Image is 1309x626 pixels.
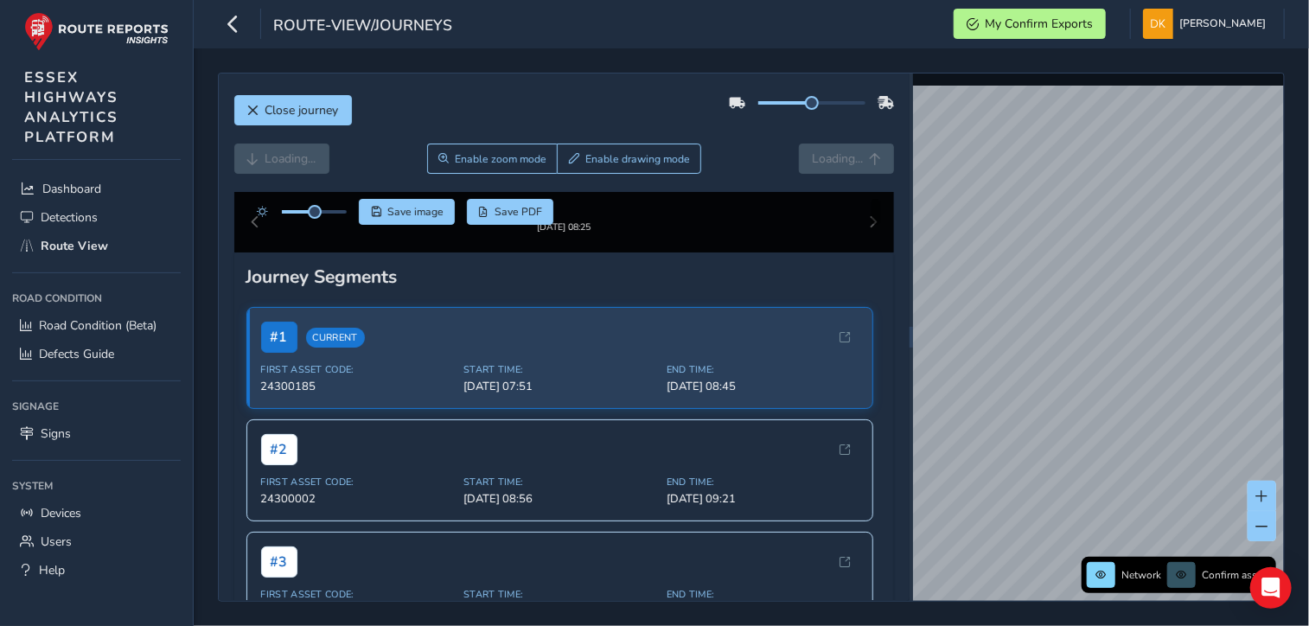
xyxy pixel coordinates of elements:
[455,152,546,166] span: Enable zoom mode
[1143,9,1272,39] button: [PERSON_NAME]
[261,393,454,408] span: 24300185
[39,562,65,578] span: Help
[511,234,616,247] div: [DATE] 08:25
[12,340,181,368] a: Defects Guide
[41,238,108,254] span: Route View
[557,144,701,174] button: Draw
[12,393,181,419] div: Signage
[261,377,454,390] span: First Asset Code:
[667,377,859,390] span: End Time:
[41,505,81,521] span: Devices
[495,205,542,219] span: Save PDF
[261,489,454,502] span: First Asset Code:
[427,144,558,174] button: Zoom
[954,9,1106,39] button: My Confirm Exports
[306,342,365,361] span: Current
[463,489,656,502] span: Start Time:
[463,377,656,390] span: Start Time:
[1202,568,1271,582] span: Confirm assets
[41,209,98,226] span: Detections
[12,175,181,203] a: Dashboard
[42,181,101,197] span: Dashboard
[12,527,181,556] a: Users
[12,232,181,260] a: Route View
[12,419,181,448] a: Signs
[12,285,181,311] div: Road Condition
[24,12,169,51] img: rr logo
[359,199,455,225] button: Save
[463,505,656,521] span: [DATE] 08:56
[1250,567,1292,609] div: Open Intercom Messenger
[667,489,859,502] span: End Time:
[1179,9,1266,39] span: [PERSON_NAME]
[12,556,181,584] a: Help
[41,533,72,550] span: Users
[261,505,454,521] span: 24300002
[273,15,452,39] span: route-view/journeys
[261,335,297,367] span: # 1
[39,317,156,334] span: Road Condition (Beta)
[261,448,297,479] span: # 2
[265,102,339,118] span: Close journey
[39,346,114,362] span: Defects Guide
[24,67,118,147] span: ESSEX HIGHWAYS ANALYTICS PLATFORM
[667,393,859,408] span: [DATE] 08:45
[985,16,1093,32] span: My Confirm Exports
[1143,9,1173,39] img: diamond-layout
[585,152,690,166] span: Enable drawing mode
[246,278,883,303] div: Journey Segments
[261,560,297,591] span: # 3
[511,218,616,234] img: Thumbnail frame
[667,505,859,521] span: [DATE] 09:21
[12,499,181,527] a: Devices
[463,393,656,408] span: [DATE] 07:51
[12,473,181,499] div: System
[41,425,71,442] span: Signs
[387,205,444,219] span: Save image
[12,311,181,340] a: Road Condition (Beta)
[12,203,181,232] a: Detections
[234,95,352,125] button: Close journey
[1121,568,1161,582] span: Network
[467,199,554,225] button: PDF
